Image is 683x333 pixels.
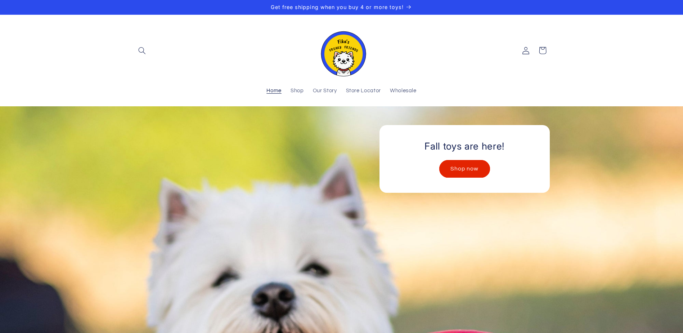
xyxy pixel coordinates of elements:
[262,83,286,99] a: Home
[134,42,150,59] summary: Search
[424,140,504,152] h2: Fall toys are here!
[346,88,381,94] span: Store Locator
[308,83,341,99] a: Our Story
[390,88,417,94] span: Wholesale
[314,22,370,79] a: Fika's Freaky Friends
[439,160,490,178] a: Shop now
[341,83,385,99] a: Store Locator
[313,88,337,94] span: Our Story
[291,88,304,94] span: Shop
[266,88,282,94] span: Home
[316,25,367,76] img: Fika's Freaky Friends
[271,4,404,10] span: Get free shipping when you buy 4 or more toys!
[286,83,308,99] a: Shop
[385,83,421,99] a: Wholesale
